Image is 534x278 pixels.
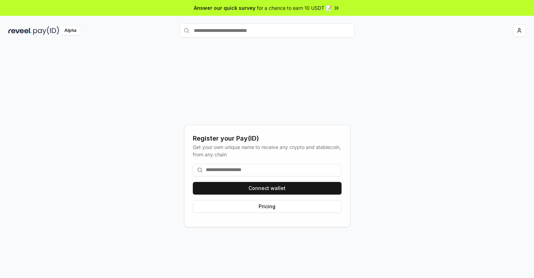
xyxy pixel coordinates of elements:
div: Alpha [61,26,80,35]
img: reveel_dark [8,26,32,35]
span: for a chance to earn 10 USDT 📝 [257,4,332,12]
button: Connect wallet [193,182,342,195]
button: Pricing [193,200,342,213]
div: Register your Pay(ID) [193,134,342,143]
div: Get your own unique name to receive any crypto and stablecoin, from any chain [193,143,342,158]
img: pay_id [33,26,59,35]
span: Answer our quick survey [194,4,255,12]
